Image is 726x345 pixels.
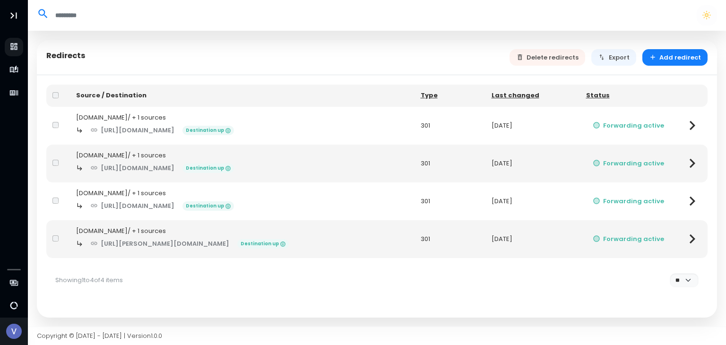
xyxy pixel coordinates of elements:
[84,122,181,138] a: [URL][DOMAIN_NAME]
[586,155,671,172] button: Forwarding active
[70,85,415,107] th: Source / Destination
[84,198,181,214] a: [URL][DOMAIN_NAME]
[415,182,485,220] td: 301
[485,220,580,258] td: [DATE]
[586,231,671,247] button: Forwarding active
[485,182,580,220] td: [DATE]
[182,201,234,211] span: Destination up
[37,331,162,340] span: Copyright © [DATE] - [DATE] | Version 1.0.0
[76,151,408,160] div: [DOMAIN_NAME]/ + 1 sources
[586,117,671,134] button: Forwarding active
[580,85,677,107] th: Status
[415,107,485,145] td: 301
[84,160,181,176] a: [URL][DOMAIN_NAME]
[182,164,234,173] span: Destination up
[670,273,698,287] select: Per
[76,226,408,236] div: [DOMAIN_NAME]/ + 1 sources
[6,324,22,339] img: Avatar
[415,85,485,107] th: Type
[5,7,23,25] button: Toggle Aside
[46,51,86,60] h5: Redirects
[237,239,289,249] span: Destination up
[485,107,580,145] td: [DATE]
[485,85,580,107] th: Last changed
[642,49,708,66] button: Add redirect
[586,193,671,209] button: Forwarding active
[415,145,485,182] td: 301
[76,189,408,198] div: [DOMAIN_NAME]/ + 1 sources
[55,276,123,285] span: Showing 1 to 4 of 4 items
[182,126,234,135] span: Destination up
[485,145,580,182] td: [DATE]
[84,235,236,252] a: [URL][PERSON_NAME][DOMAIN_NAME]
[76,113,408,122] div: [DOMAIN_NAME]/ + 1 sources
[415,220,485,258] td: 301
